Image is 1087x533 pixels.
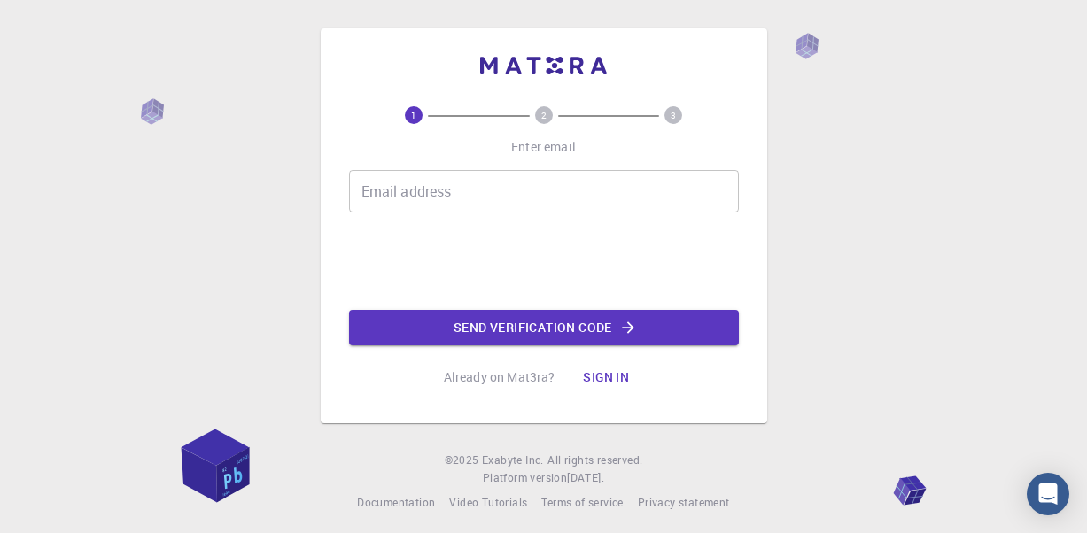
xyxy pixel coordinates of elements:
[638,494,730,512] a: Privacy statement
[357,494,435,512] a: Documentation
[483,469,567,487] span: Platform version
[357,495,435,509] span: Documentation
[349,310,739,345] button: Send verification code
[638,495,730,509] span: Privacy statement
[569,359,643,395] button: Sign in
[444,368,555,386] p: Already on Mat3ra?
[409,227,679,296] iframe: reCAPTCHA
[449,495,527,509] span: Video Tutorials
[411,109,416,121] text: 1
[541,495,623,509] span: Terms of service
[541,494,623,512] a: Terms of service
[547,452,642,469] span: All rights reserved.
[511,138,576,156] p: Enter email
[449,494,527,512] a: Video Tutorials
[671,109,676,121] text: 3
[445,452,482,469] span: © 2025
[541,109,547,121] text: 2
[482,452,544,469] a: Exabyte Inc.
[1027,473,1069,515] div: Open Intercom Messenger
[567,469,604,487] a: [DATE].
[482,452,544,467] span: Exabyte Inc.
[567,470,604,484] span: [DATE] .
